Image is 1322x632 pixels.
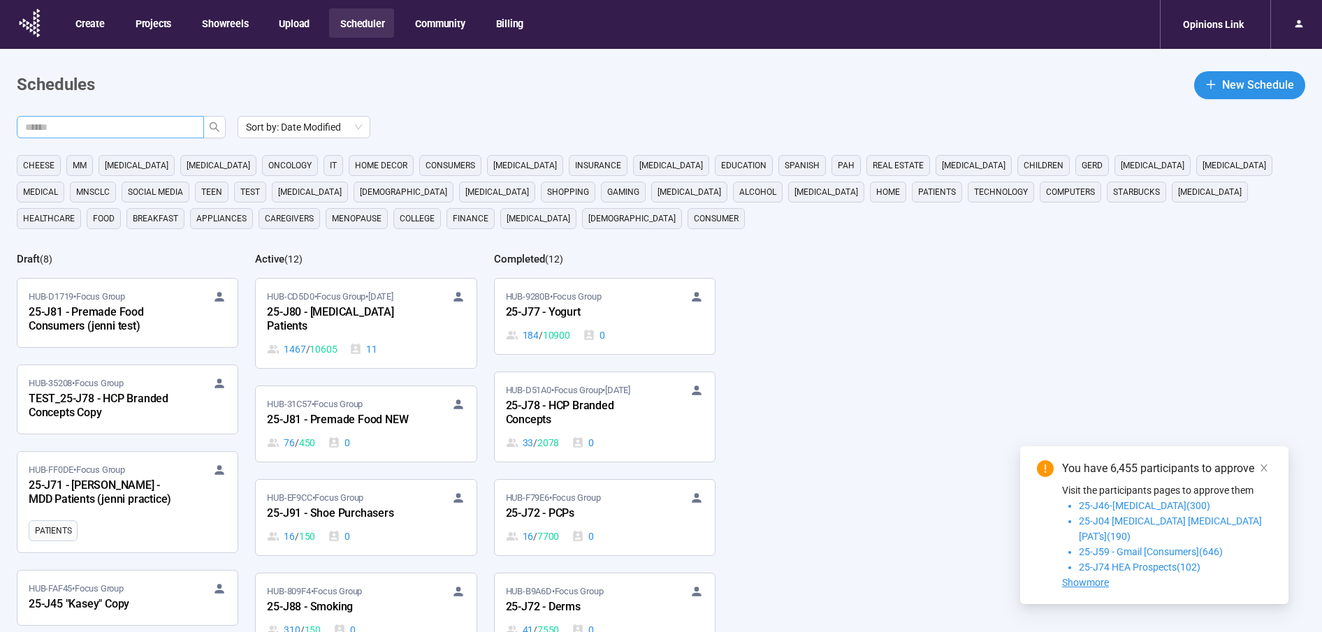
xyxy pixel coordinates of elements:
span: / [533,529,537,544]
div: 184 [506,328,570,343]
a: HUB-CD5D0•Focus Group•[DATE]25-J80 - [MEDICAL_DATA] Patients1467 / 1060511 [256,279,476,368]
span: HUB-D51A0 • Focus Group • [506,383,630,397]
button: search [203,116,226,138]
span: education [721,159,767,172]
span: real estate [873,159,924,172]
span: / [306,341,310,357]
span: [MEDICAL_DATA] [105,159,168,172]
span: Spanish [785,159,820,172]
div: 25-J77 - Yogurt [506,304,660,322]
button: Community [404,8,474,38]
span: appliances [196,212,247,226]
div: 25-J91 - Shoe Purchasers [267,505,421,523]
span: MM [73,159,87,172]
time: [DATE] [368,291,393,302]
button: plusNew Schedule [1194,71,1305,99]
span: Test [240,185,260,199]
span: / [295,529,299,544]
span: cheese [23,159,55,172]
span: ( 12 ) [545,253,563,265]
span: HUB-F79E6 • Focus Group [506,491,601,505]
span: exclamation-circle [1037,460,1054,477]
span: GERD [1082,159,1103,172]
a: HUB-9280B•Focus Group25-J77 - Yogurt184 / 109000 [495,279,715,354]
div: Opinions Link [1175,11,1252,38]
div: 25-J88 - Smoking [267,598,421,617]
span: plus [1205,79,1216,90]
div: 16 [506,529,560,544]
button: Scheduler [329,8,394,38]
span: it [330,159,337,172]
span: HUB-D1719 • Focus Group [29,290,125,304]
div: 0 [328,435,350,450]
span: finance [453,212,488,226]
span: ( 8 ) [40,253,52,265]
span: oncology [268,159,312,172]
a: HUB-35208•Focus GroupTEST_25-J78 - HCP Branded Concepts Copy [17,365,238,434]
span: HUB-31C57 • Focus Group [267,397,363,411]
span: breakfast [133,212,178,226]
span: 10605 [310,341,337,357]
span: [DEMOGRAPHIC_DATA] [588,212,676,226]
span: close [1259,463,1269,473]
span: children [1024,159,1063,172]
span: [MEDICAL_DATA] [465,185,529,199]
span: / [539,328,543,343]
div: 25-J81 - Premade Food NEW [267,411,421,429]
span: [MEDICAL_DATA] [1121,159,1184,172]
span: [MEDICAL_DATA] [1178,185,1242,199]
span: [MEDICAL_DATA] [942,159,1005,172]
a: HUB-FAF45•Focus Group25-J45 "Kasey" Copy [17,571,238,625]
span: social media [128,185,183,199]
span: medical [23,185,58,199]
time: [DATE] [605,385,630,395]
span: Patients [918,185,956,199]
span: consumer [694,212,739,226]
a: HUB-FF0DE•Focus Group25-J71 - [PERSON_NAME] - MDD Patients (jenni practice)Patients [17,452,238,552]
p: Visit the participants pages to approve them [1062,483,1272,498]
span: technology [974,185,1028,199]
span: Sort by: Date Modified [246,117,362,138]
span: 25-J46-[MEDICAL_DATA](300) [1079,500,1210,511]
span: consumers [426,159,475,172]
span: 10900 [543,328,570,343]
div: 0 [572,435,594,450]
span: mnsclc [76,185,110,199]
a: HUB-EF9CC•Focus Group25-J91 - Shoe Purchasers16 / 1500 [256,480,476,555]
span: 150 [299,529,315,544]
button: Showreels [191,8,258,38]
span: HUB-9280B • Focus Group [506,290,602,304]
span: Insurance [575,159,621,172]
span: starbucks [1113,185,1160,199]
span: HUB-FF0DE • Focus Group [29,463,125,477]
span: [MEDICAL_DATA] [658,185,721,199]
span: home [876,185,900,199]
span: Showmore [1062,577,1109,588]
span: [DEMOGRAPHIC_DATA] [360,185,447,199]
span: HUB-35208 • Focus Group [29,376,124,390]
h2: Draft [17,253,40,265]
div: 76 [267,435,315,450]
span: / [533,435,537,450]
div: 25-J80 - [MEDICAL_DATA] Patients [267,304,421,336]
a: HUB-D51A0•Focus Group•[DATE]25-J78 - HCP Branded Concepts33 / 20780 [495,372,715,462]
div: 25-J72 - PCPs [506,505,660,523]
span: computers [1046,185,1095,199]
span: Patients [35,524,71,538]
div: TEST_25-J78 - HCP Branded Concepts Copy [29,390,182,422]
span: 25-J74 HEA Prospects(102) [1079,561,1200,573]
div: 11 [349,341,377,357]
button: Upload [268,8,319,38]
span: HUB-CD5D0 • Focus Group • [267,290,393,304]
span: alcohol [739,185,776,199]
div: 0 [328,529,350,544]
span: 7700 [537,529,559,544]
span: PAH [838,159,855,172]
button: Projects [124,8,181,38]
a: HUB-D1719•Focus Group25-J81 - Premade Food Consumers (jenni test) [17,279,238,347]
span: college [400,212,435,226]
h2: Completed [494,253,545,265]
span: Teen [201,185,222,199]
span: 25-J04 [MEDICAL_DATA] [MEDICAL_DATA] [PAT's](190) [1079,515,1262,542]
span: [MEDICAL_DATA] [507,212,570,226]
